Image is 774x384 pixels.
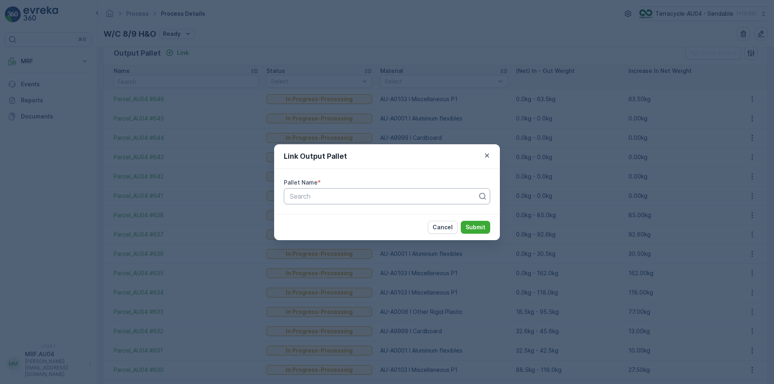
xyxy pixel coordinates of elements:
label: Pallet Name [284,179,318,186]
p: Submit [466,223,485,231]
p: Search [290,191,478,201]
button: Cancel [428,221,458,234]
p: Cancel [433,223,453,231]
p: Link Output Pallet [284,151,347,162]
button: Submit [461,221,490,234]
